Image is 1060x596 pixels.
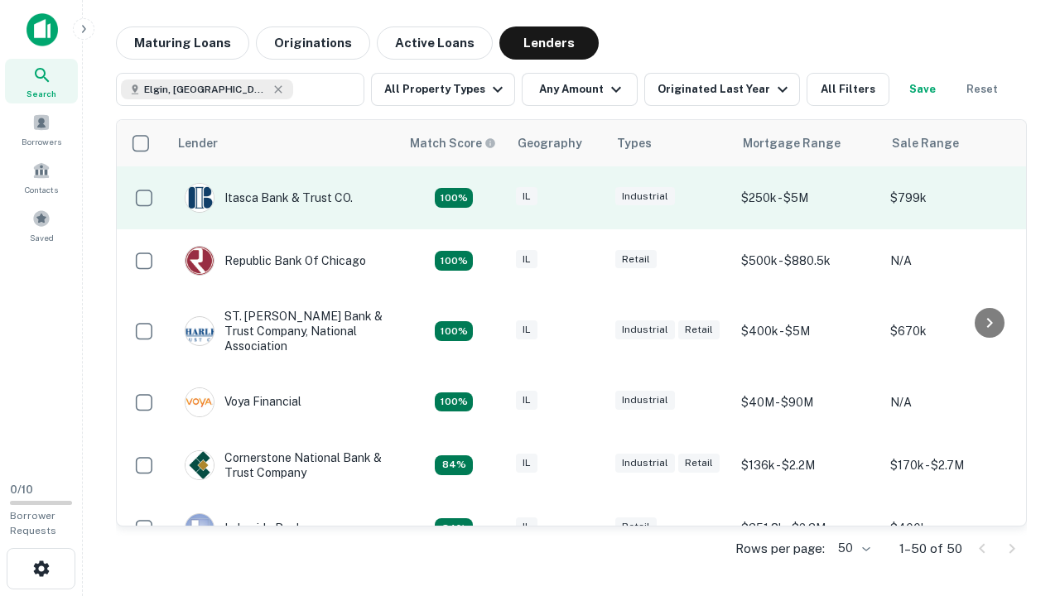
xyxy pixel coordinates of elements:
img: picture [185,388,214,416]
span: Saved [30,231,54,244]
th: Mortgage Range [733,120,882,166]
a: Search [5,59,78,103]
td: $400k - $5M [733,292,882,371]
td: N/A [882,371,1031,434]
td: $799k [882,166,1031,229]
th: Capitalize uses an advanced AI algorithm to match your search with the best lender. The match sco... [400,120,508,166]
div: Originated Last Year [658,79,793,99]
div: Capitalize uses an advanced AI algorithm to match your search with the best lender. The match sco... [435,251,473,271]
a: Borrowers [5,107,78,151]
button: All Property Types [371,73,515,106]
button: Save your search to get updates of matches that match your search criteria. [896,73,949,106]
div: Industrial [615,454,675,473]
div: IL [516,250,537,269]
div: ST. [PERSON_NAME] Bank & Trust Company, National Association [185,309,383,354]
button: Lenders [499,26,599,60]
div: Lakeside Bank [185,513,303,543]
a: Saved [5,203,78,248]
button: Active Loans [377,26,493,60]
img: capitalize-icon.png [26,13,58,46]
div: Capitalize uses an advanced AI algorithm to match your search with the best lender. The match sco... [435,518,473,538]
button: Originated Last Year [644,73,800,106]
div: Mortgage Range [743,133,841,153]
p: 1–50 of 50 [899,539,962,559]
span: Contacts [25,183,58,196]
div: Capitalize uses an advanced AI algorithm to match your search with the best lender. The match sco... [435,392,473,412]
h6: Match Score [410,134,493,152]
div: Republic Bank Of Chicago [185,246,366,276]
div: Capitalize uses an advanced AI algorithm to match your search with the best lender. The match sco... [435,455,473,475]
div: Types [617,133,652,153]
img: picture [185,514,214,542]
div: Industrial [615,187,675,206]
button: Reset [956,73,1009,106]
td: $670k [882,292,1031,371]
div: Capitalize uses an advanced AI algorithm to match your search with the best lender. The match sco... [435,188,473,208]
div: IL [516,187,537,206]
iframe: Chat Widget [977,464,1060,543]
td: $40M - $90M [733,371,882,434]
div: Industrial [615,320,675,339]
img: picture [185,247,214,275]
td: $500k - $880.5k [733,229,882,292]
span: 0 / 10 [10,483,33,496]
div: Industrial [615,391,675,410]
div: Capitalize uses an advanced AI algorithm to match your search with the best lender. The match sco... [410,134,496,152]
th: Sale Range [882,120,1031,166]
div: IL [516,454,537,473]
img: picture [185,451,214,479]
div: Itasca Bank & Trust CO. [185,183,353,213]
div: 50 [831,536,873,560]
td: $250k - $5M [733,166,882,229]
div: Lender [178,133,218,153]
p: Rows per page: [735,539,825,559]
button: Maturing Loans [116,26,249,60]
td: $351.8k - $2.3M [733,497,882,560]
td: $170k - $2.7M [882,434,1031,497]
span: Borrower Requests [10,510,56,536]
button: Any Amount [522,73,638,106]
td: $400k [882,497,1031,560]
div: Voya Financial [185,387,301,417]
span: Elgin, [GEOGRAPHIC_DATA], [GEOGRAPHIC_DATA] [144,82,268,97]
div: Cornerstone National Bank & Trust Company [185,450,383,480]
th: Types [607,120,733,166]
th: Lender [168,120,400,166]
div: IL [516,391,537,410]
td: $136k - $2.2M [733,434,882,497]
div: Retail [615,517,657,536]
td: N/A [882,229,1031,292]
div: Geography [518,133,582,153]
div: Retail [615,250,657,269]
a: Contacts [5,155,78,199]
button: Originations [256,26,370,60]
img: picture [185,184,214,212]
span: Borrowers [22,135,61,148]
div: IL [516,517,537,536]
div: IL [516,320,537,339]
img: picture [185,317,214,345]
span: Search [26,87,56,100]
div: Capitalize uses an advanced AI algorithm to match your search with the best lender. The match sco... [435,321,473,341]
div: Retail [678,320,720,339]
th: Geography [508,120,607,166]
div: Retail [678,454,720,473]
div: Sale Range [892,133,959,153]
button: All Filters [807,73,889,106]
